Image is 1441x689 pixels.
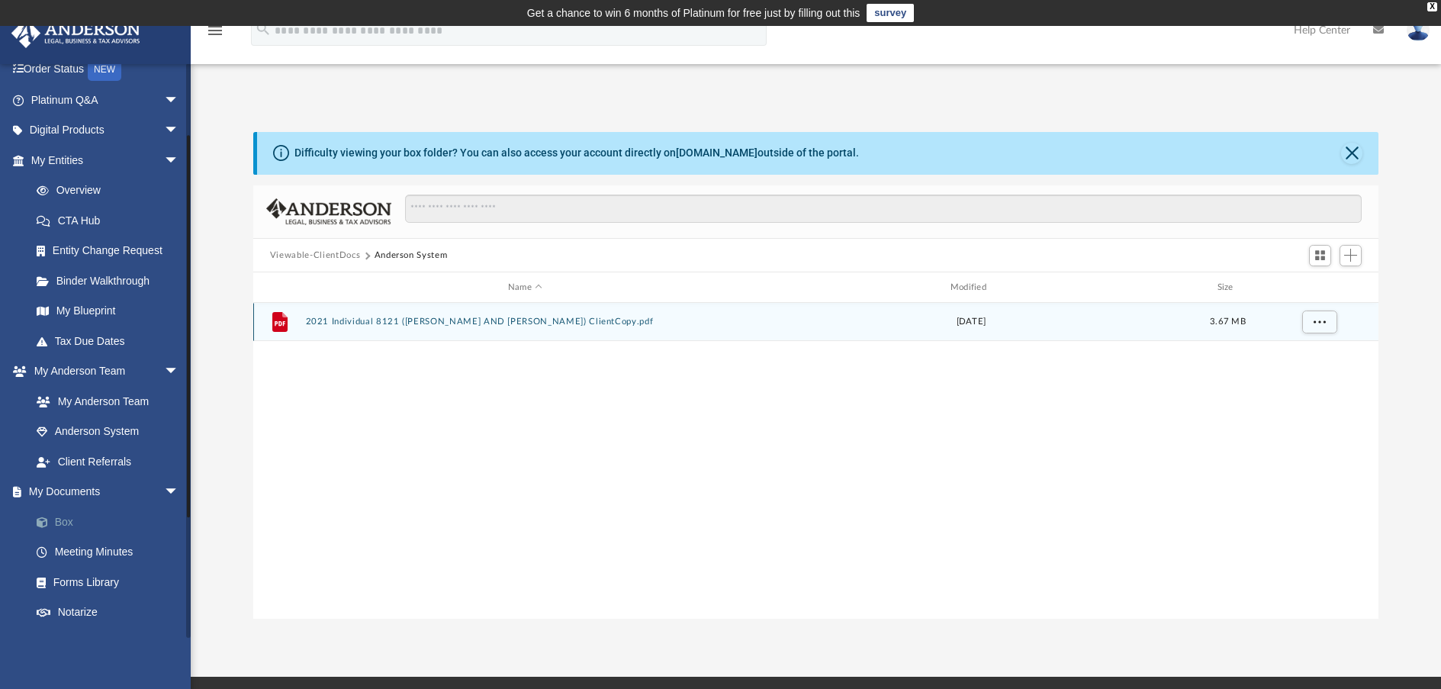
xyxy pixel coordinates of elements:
[164,477,195,508] span: arrow_drop_down
[270,249,360,262] button: Viewable-ClientDocs
[11,627,195,658] a: Online Learningarrow_drop_down
[21,567,195,597] a: Forms Library
[21,537,202,568] a: Meeting Minutes
[867,4,914,22] a: survey
[11,145,202,175] a: My Entitiesarrow_drop_down
[21,446,195,477] a: Client Referrals
[11,85,202,115] a: Platinum Q&Aarrow_drop_down
[1210,317,1246,326] span: 3.67 MB
[164,627,195,658] span: arrow_drop_down
[21,296,195,327] a: My Blueprint
[206,29,224,40] a: menu
[676,146,757,159] a: [DOMAIN_NAME]
[255,21,272,37] i: search
[1427,2,1437,11] div: close
[253,303,1378,619] div: grid
[11,356,195,387] a: My Anderson Teamarrow_drop_down
[21,507,202,537] a: Box
[1302,311,1337,333] button: More options
[21,417,195,447] a: Anderson System
[1340,245,1362,266] button: Add
[21,266,202,296] a: Binder Walkthrough
[21,236,202,266] a: Entity Change Request
[294,145,859,161] div: Difficulty viewing your box folder? You can also access your account directly on outside of the p...
[21,597,202,628] a: Notarize
[164,356,195,388] span: arrow_drop_down
[164,85,195,116] span: arrow_drop_down
[11,54,202,85] a: Order StatusNEW
[751,281,1190,295] div: Modified
[1265,281,1372,295] div: id
[21,205,202,236] a: CTA Hub
[206,21,224,40] i: menu
[1407,19,1430,41] img: User Pic
[21,326,202,356] a: Tax Due Dates
[375,249,448,262] button: Anderson System
[164,145,195,176] span: arrow_drop_down
[405,195,1362,224] input: Search files and folders
[164,115,195,146] span: arrow_drop_down
[21,175,202,206] a: Overview
[527,4,860,22] div: Get a chance to win 6 months of Platinum for free just by filling out this
[751,315,1191,329] div: [DATE]
[88,58,121,81] div: NEW
[11,477,202,507] a: My Documentsarrow_drop_down
[304,281,744,295] div: Name
[260,281,298,295] div: id
[1309,245,1332,266] button: Switch to Grid View
[1341,143,1362,164] button: Close
[305,317,745,327] button: 2021 Individual 8121 ([PERSON_NAME] AND [PERSON_NAME]) ClientCopy.pdf
[1197,281,1258,295] div: Size
[11,115,202,146] a: Digital Productsarrow_drop_down
[7,18,145,48] img: Anderson Advisors Platinum Portal
[21,386,187,417] a: My Anderson Team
